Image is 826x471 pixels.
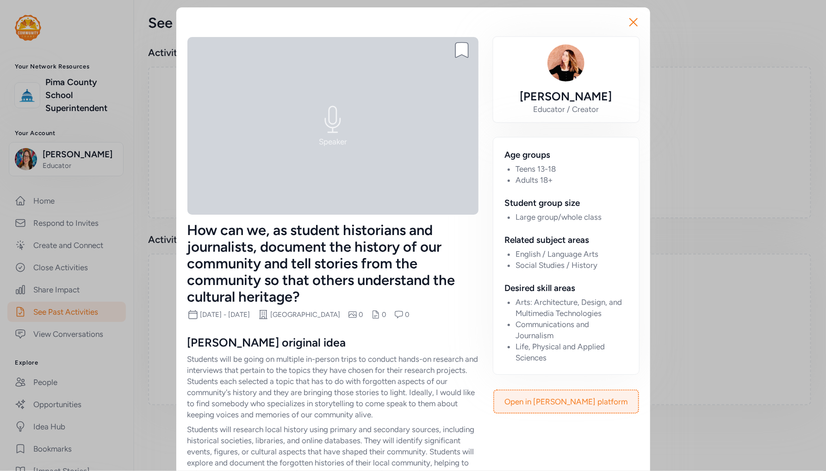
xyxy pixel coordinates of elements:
div: Desired skill areas [504,282,628,295]
li: Teens 13-18 [515,163,628,174]
li: Communications and Journalism [515,319,628,341]
div: How can we, as student historians and journalists, document the history of our community and tell... [187,222,478,305]
div: 0 [405,310,410,319]
div: [PERSON_NAME] [520,89,612,104]
li: English / Language Arts [515,248,628,260]
li: Arts: Architecture, Design, and Multimedia Technologies [515,297,628,319]
li: Life, Physical and Applied Sciences [515,341,628,363]
div: [DATE] - [DATE] [200,310,250,319]
div: [PERSON_NAME] original idea [187,335,478,350]
li: Social Studies / History [515,260,628,271]
li: Large group/whole class [515,211,628,223]
div: 0 [359,310,364,319]
li: Adults 18+ [515,174,628,186]
div: Speaker [319,136,347,147]
div: [GEOGRAPHIC_DATA] [271,310,341,319]
img: Avatar [547,44,584,81]
div: Related subject areas [504,234,628,247]
div: Student group size [504,197,628,210]
p: Students will be going on multiple in-person trips to conduct hands-on research and interviews th... [187,353,478,420]
div: 0 [382,310,387,319]
a: Open in [PERSON_NAME] platform [494,390,638,413]
div: Educator / Creator [533,104,599,115]
div: Age groups [504,149,628,161]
